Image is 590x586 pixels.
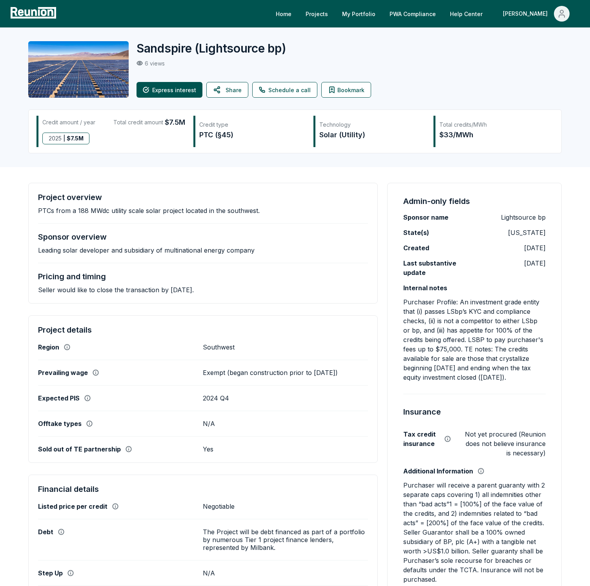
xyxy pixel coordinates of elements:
span: $7.5M [165,117,185,128]
p: Yes [203,445,213,453]
div: [PERSON_NAME] [503,6,551,22]
div: Credit amount / year [42,117,95,128]
button: Share [206,82,248,98]
p: Seller would like to close the transaction by [DATE]. [38,286,194,294]
label: Prevailing wage [38,369,88,377]
label: Tax credit insurance [403,429,440,448]
label: Expected PIS [38,394,80,402]
h4: Project details [38,325,368,335]
h2: Sandspire [137,41,286,55]
h4: Project overview [38,193,102,202]
label: Last substantive update [403,258,475,277]
label: Step Up [38,569,63,577]
label: Created [403,243,429,253]
p: [US_STATE] [508,228,546,237]
span: ( Lightsource bp ) [195,41,286,55]
div: Solar (Utility) [319,129,425,140]
label: Region [38,343,59,351]
a: PWA Compliance [383,6,442,22]
p: 6 views [145,60,165,67]
p: Leading solar developer and subsidiary of multinational energy company [38,246,255,254]
a: My Portfolio [336,6,382,22]
h4: Sponsor overview [38,232,107,242]
label: Sold out of TE partnership [38,445,121,453]
span: | [63,133,65,144]
span: $ 7.5M [67,133,84,144]
label: Sponsor name [403,213,448,222]
label: Additional Information [403,466,473,476]
a: Home [270,6,298,22]
button: Bookmark [321,82,371,98]
p: N/A [203,569,215,577]
label: Listed price per credit [38,502,107,510]
div: Total credits/MWh [439,121,545,129]
a: Schedule a call [252,82,317,98]
h4: Pricing and timing [38,272,106,281]
p: Lightsource bp [501,213,546,222]
h4: Admin-only fields [403,196,470,207]
img: Sandspire [28,41,129,98]
div: Credit type [199,121,305,129]
a: Projects [299,6,334,22]
label: State(s) [403,228,429,237]
p: [DATE] [524,258,546,268]
div: PTC (§45) [199,129,305,140]
h4: Insurance [403,406,441,418]
p: The Project will be debt financed as part of a portfolio by numerous Tier 1 project finance lende... [203,528,368,551]
p: Purchaser Profile: An investment grade entity that (i) passes LSbp’s KYC and compliance checks, (... [403,297,546,382]
div: Total credit amount [113,117,185,128]
p: N/A [203,420,215,428]
button: Express interest [137,82,202,98]
p: Southwest [203,343,235,351]
label: Debt [38,528,53,536]
p: Not yet procured (Reunion does not believe insurance is necessary) [460,429,546,458]
nav: Main [270,6,582,22]
p: Exempt (began construction prior to [DATE]) [203,369,338,377]
label: Offtake types [38,420,82,428]
button: [PERSON_NAME] [497,6,576,22]
p: PTCs from a 188 MWdc utility scale solar project located in the southwest. [38,207,260,215]
h4: Financial details [38,484,368,494]
div: Technology [319,121,425,129]
p: [DATE] [524,243,546,253]
p: Negotiable [203,502,235,510]
label: Internal notes [403,283,447,293]
a: Help Center [444,6,489,22]
div: $33/MWh [439,129,545,140]
span: 2025 [49,133,62,144]
p: 2024 Q4 [203,394,229,402]
p: Purchaser will receive a parent guaranty with 2 separate caps covering 1) all indemnities other t... [403,480,546,584]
